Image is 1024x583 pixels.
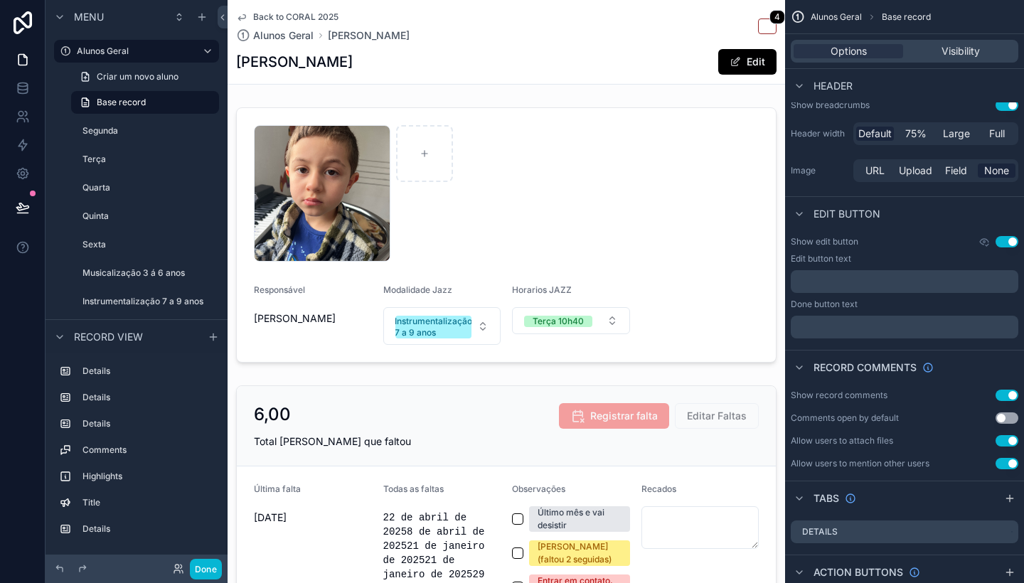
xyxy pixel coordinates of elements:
[82,239,216,250] label: Sexta
[791,128,848,139] label: Header width
[74,10,104,24] span: Menu
[791,458,929,469] div: Allow users to mention other users
[791,390,887,401] div: Show record comments
[71,91,219,114] a: Base record
[758,18,777,36] button: 4
[858,127,892,141] span: Default
[82,182,216,193] label: Quarta
[814,207,880,221] span: Edit button
[328,28,410,43] a: [PERSON_NAME]
[71,65,219,88] a: Criar um novo aluno
[899,164,932,178] span: Upload
[802,526,838,537] label: Details
[71,233,219,256] a: Sexta
[791,165,848,176] label: Image
[82,296,216,307] label: Instrumentalização 7 a 9 anos
[814,79,853,93] span: Header
[791,270,1018,293] div: scrollable content
[769,10,785,24] span: 4
[236,52,353,72] h1: [PERSON_NAME]
[791,412,899,424] div: Comments open by default
[791,435,893,446] div: Allow users to attach files
[190,559,222,579] button: Done
[236,11,338,23] a: Back to CORAL 2025
[718,49,777,75] button: Edit
[984,164,1009,178] span: None
[46,353,228,555] div: scrollable content
[905,127,927,141] span: 75%
[236,28,314,43] a: Alunos Geral
[253,11,338,23] span: Back to CORAL 2025
[71,205,219,228] a: Quinta
[253,28,314,43] span: Alunos Geral
[74,330,143,344] span: Record view
[791,299,858,310] label: Done button text
[82,154,216,165] label: Terça
[811,11,862,23] span: Alunos Geral
[831,44,867,58] span: Options
[989,127,1005,141] span: Full
[791,316,1018,338] div: scrollable content
[71,176,219,199] a: Quarta
[82,418,213,429] label: Details
[71,290,219,313] a: Instrumentalização 7 a 9 anos
[71,119,219,142] a: Segunda
[82,392,213,403] label: Details
[814,491,839,506] span: Tabs
[82,523,213,535] label: Details
[82,365,213,377] label: Details
[54,40,219,63] a: Alunos Geral
[791,100,870,111] div: Show breadcrumbs
[82,125,216,137] label: Segunda
[82,444,213,456] label: Comments
[71,319,219,341] a: CORAL 2025
[82,471,213,482] label: Highlights
[945,164,967,178] span: Field
[791,236,858,247] label: Show edit button
[82,210,216,222] label: Quinta
[82,497,213,508] label: Title
[791,253,851,264] label: Edit button text
[814,360,917,375] span: Record comments
[77,46,191,57] label: Alunos Geral
[82,267,216,279] label: Musicalização 3 á 6 anos
[97,71,178,82] span: Criar um novo aluno
[942,44,980,58] span: Visibility
[865,164,885,178] span: URL
[97,97,146,108] span: Base record
[71,148,219,171] a: Terça
[943,127,970,141] span: Large
[71,262,219,284] a: Musicalização 3 á 6 anos
[882,11,931,23] span: Base record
